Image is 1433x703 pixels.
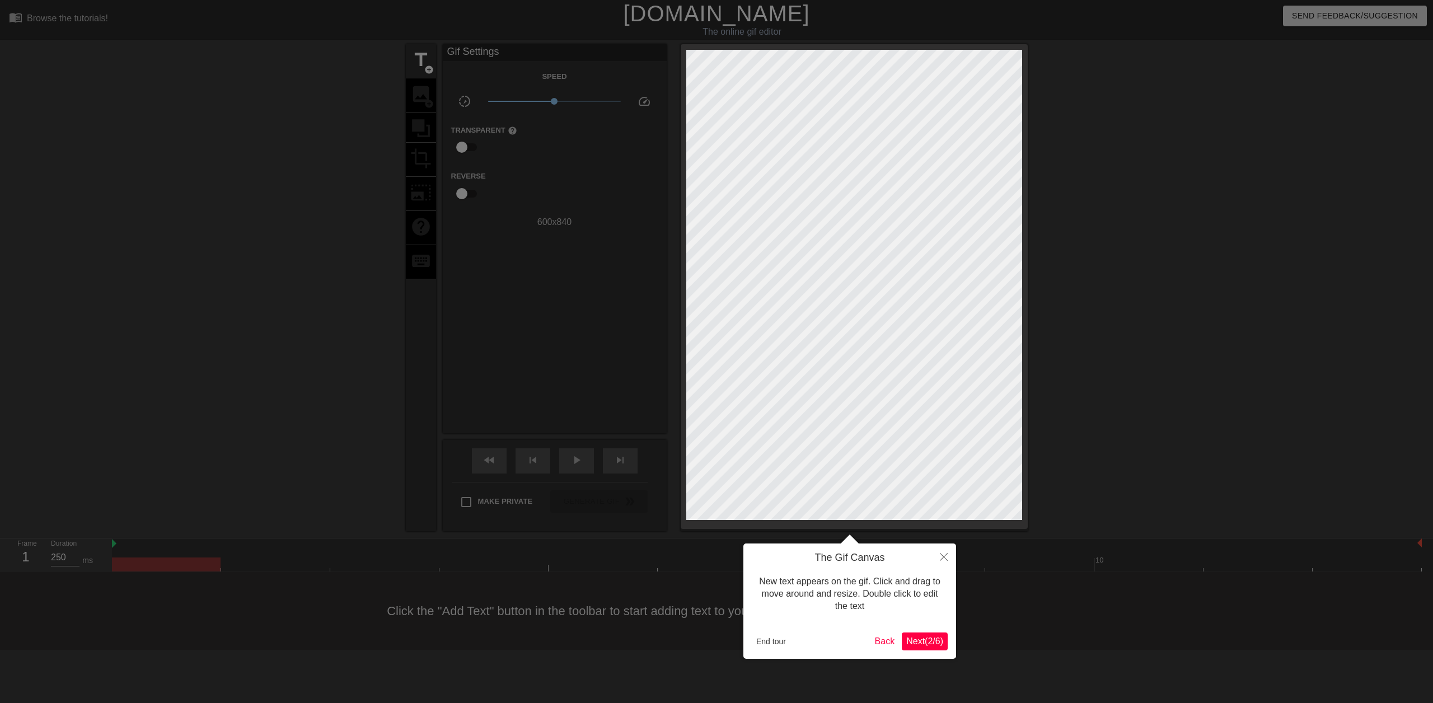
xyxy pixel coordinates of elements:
[752,552,948,564] h4: The Gif Canvas
[931,543,956,569] button: Close
[906,636,943,646] span: Next ( 2 / 6 )
[902,632,948,650] button: Next
[752,564,948,624] div: New text appears on the gif. Click and drag to move around and resize. Double click to edit the text
[870,632,900,650] button: Back
[752,633,790,650] button: End tour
